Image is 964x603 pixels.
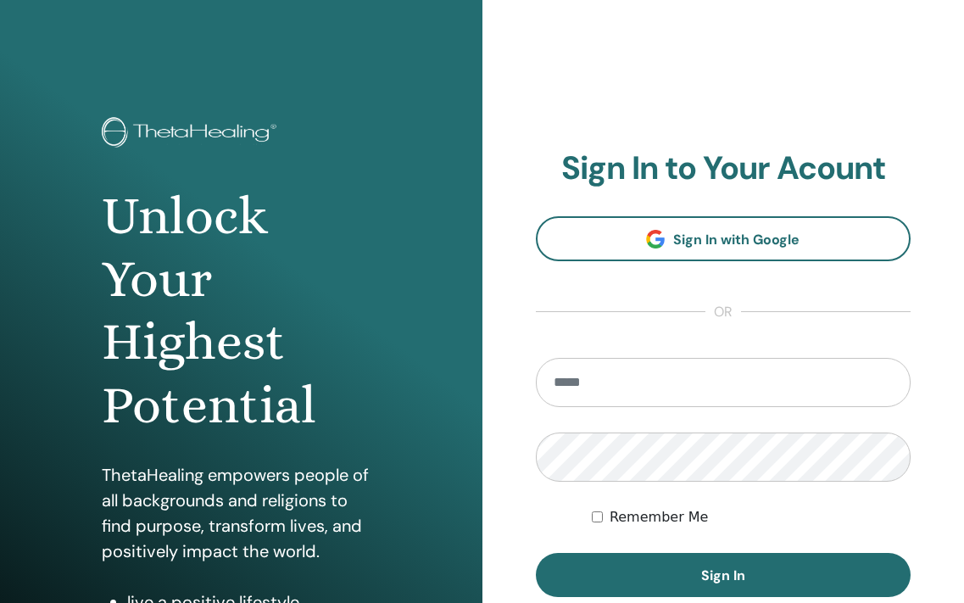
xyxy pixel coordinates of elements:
a: Sign In with Google [536,216,911,261]
h2: Sign In to Your Acount [536,149,911,188]
button: Sign In [536,553,911,597]
p: ThetaHealing empowers people of all backgrounds and religions to find purpose, transform lives, a... [102,462,381,564]
span: Sign In with Google [673,231,800,248]
label: Remember Me [610,507,709,528]
h1: Unlock Your Highest Potential [102,185,381,438]
span: or [705,302,741,322]
div: Keep me authenticated indefinitely or until I manually logout [592,507,911,528]
span: Sign In [701,567,745,584]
